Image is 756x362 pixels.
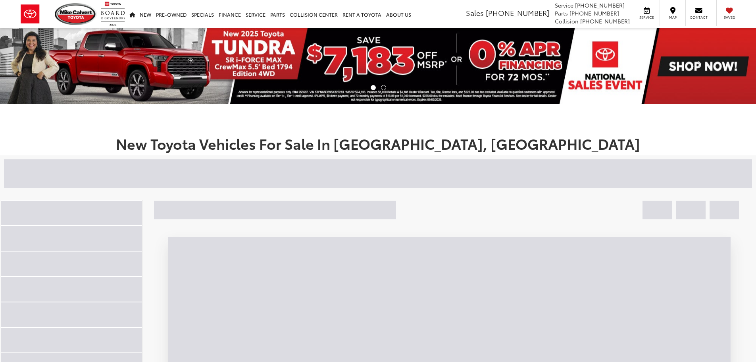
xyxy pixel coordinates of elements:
[580,17,630,25] span: [PHONE_NUMBER]
[638,15,656,20] span: Service
[664,15,681,20] span: Map
[690,15,708,20] span: Contact
[55,3,97,25] img: Mike Calvert Toyota
[555,9,568,17] span: Parts
[721,15,738,20] span: Saved
[555,17,579,25] span: Collision
[569,9,619,17] span: [PHONE_NUMBER]
[466,8,484,18] span: Sales
[575,1,625,9] span: [PHONE_NUMBER]
[486,8,549,18] span: [PHONE_NUMBER]
[555,1,573,9] span: Service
